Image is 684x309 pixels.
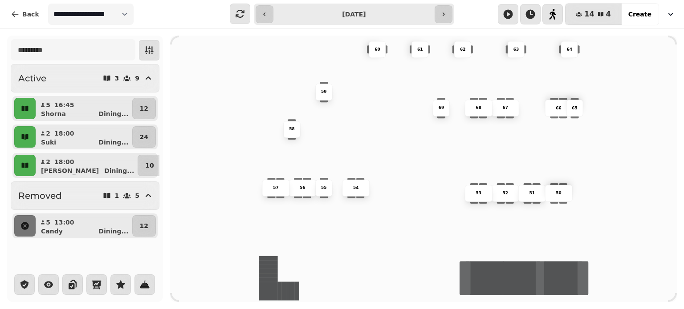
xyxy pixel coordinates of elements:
[439,105,444,111] p: 69
[41,227,63,236] p: Candy
[132,126,156,148] button: 24
[37,215,130,237] button: 513:00CandyDining...
[135,193,139,199] p: 5
[37,126,130,148] button: 218:00SukiDining...
[41,166,99,175] p: [PERSON_NAME]
[98,138,128,147] p: Dining ...
[606,11,611,18] span: 4
[132,98,156,119] button: 12
[417,46,423,52] p: 61
[556,105,562,111] p: 66
[140,104,148,113] p: 12
[54,218,74,227] p: 13:00
[289,126,295,132] p: 58
[502,105,508,111] p: 67
[18,72,46,84] h2: Active
[11,181,159,210] button: Removed15
[37,98,130,119] button: 516:45ShornaDining...
[138,155,161,176] button: 10
[45,129,51,138] p: 2
[273,185,279,191] p: 57
[621,4,659,25] button: Create
[98,227,128,236] p: Dining ...
[37,155,136,176] button: 218:00[PERSON_NAME]Dining...
[140,132,148,141] p: 24
[556,190,562,196] p: 50
[375,46,380,52] p: 60
[145,161,154,170] p: 10
[98,109,128,118] p: Dining ...
[321,185,327,191] p: 55
[135,75,139,81] p: 9
[628,11,651,17] span: Create
[45,157,51,166] p: 2
[11,64,159,92] button: Active39
[584,11,594,18] span: 14
[565,4,621,25] button: 144
[502,190,508,196] p: 52
[54,129,74,138] p: 18:00
[4,4,46,25] button: Back
[54,157,74,166] p: 18:00
[104,166,134,175] p: Dining ...
[566,46,572,52] p: 64
[140,221,148,230] p: 12
[300,185,305,191] p: 56
[353,185,359,191] p: 54
[460,46,466,52] p: 62
[18,189,62,202] h2: Removed
[41,138,56,147] p: Suki
[529,190,535,196] p: 51
[132,215,156,237] button: 12
[476,105,482,111] p: 68
[115,193,119,199] p: 1
[45,218,51,227] p: 5
[513,46,519,52] p: 63
[22,11,39,17] span: Back
[115,75,119,81] p: 3
[321,89,327,95] p: 59
[45,100,51,109] p: 5
[54,100,74,109] p: 16:45
[572,105,578,111] p: 65
[41,109,66,118] p: Shorna
[476,190,482,196] p: 53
